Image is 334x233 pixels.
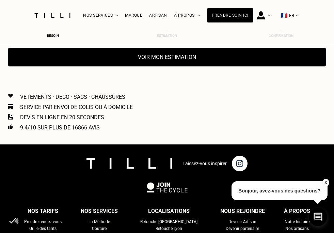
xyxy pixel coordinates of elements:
p: Service par envoi de colis ou à domicile [20,104,133,110]
img: page instagram de Tilli une retoucherie à domicile [232,156,248,171]
img: Icon [8,114,13,120]
a: Devenir Artisan [228,218,256,225]
div: Nos services [81,206,118,216]
img: Menu déroulant [115,15,118,16]
a: Nos artisans [285,225,309,232]
p: Bonjour, avez-vous des questions? [232,181,328,200]
a: Grille des tarifs [29,225,57,232]
p: Devis en ligne en 20 secondes [20,114,104,121]
img: Logo du service de couturière Tilli [32,13,73,18]
a: Marque [125,13,142,18]
img: menu déroulant [296,15,299,16]
a: La Méthode [89,218,110,225]
p: Laissez-vous inspirer [182,161,227,166]
div: Besoin [39,34,67,37]
a: Devenir partenaire [226,225,259,232]
a: Retouche [GEOGRAPHIC_DATA] [140,218,197,225]
img: icône connexion [257,11,265,19]
img: logo Tilli [86,158,172,169]
img: Icon [8,94,13,98]
img: Icon [8,104,13,109]
button: Voir mon estimation [8,48,326,66]
div: À propos [174,0,200,31]
img: Icon [8,124,13,129]
button: 🇫🇷 FR [277,0,302,31]
p: 9.4/10 sur plus de 16866 avis [20,124,100,131]
a: Prendre rendez-vous [24,218,62,225]
div: Nos services [83,0,118,31]
div: À propos [284,206,310,216]
div: Nos tarifs [28,206,58,216]
a: Artisan [149,13,167,18]
button: X [322,179,329,186]
div: Localisations [148,206,190,216]
img: Menu déroulant [268,15,270,16]
div: Nous rejoindre [220,206,265,216]
a: Notre histoire [285,218,309,225]
div: Confirmation [267,34,295,37]
div: Estimation [154,34,181,37]
span: 🇫🇷 [281,12,287,19]
img: logo Join The Cycle [147,182,188,192]
p: Vêtements · Déco · Sacs · Chaussures [20,94,125,100]
a: Prendre soin ici [207,8,253,22]
img: Menu déroulant à propos [197,15,200,16]
a: Retouche Lyon [156,225,182,232]
a: Couture [92,225,107,232]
